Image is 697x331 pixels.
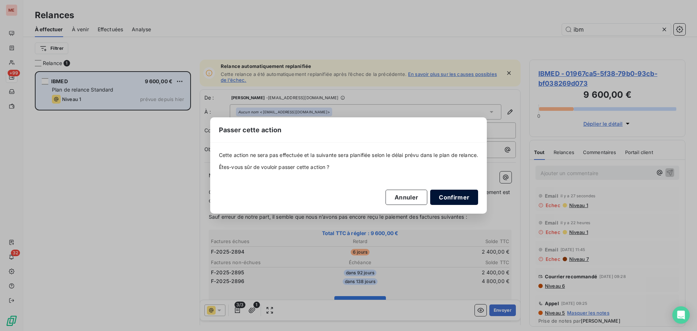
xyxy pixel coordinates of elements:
button: Annuler [386,190,427,205]
span: Cette action ne sera pas effectuée et la suivante sera planifiée selon le délai prévu dans le pla... [219,152,478,159]
span: Passer cette action [219,125,282,135]
div: Open Intercom Messenger [672,306,690,324]
button: Confirmer [430,190,478,205]
span: Êtes-vous sûr de vouloir passer cette action ? [219,164,478,171]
